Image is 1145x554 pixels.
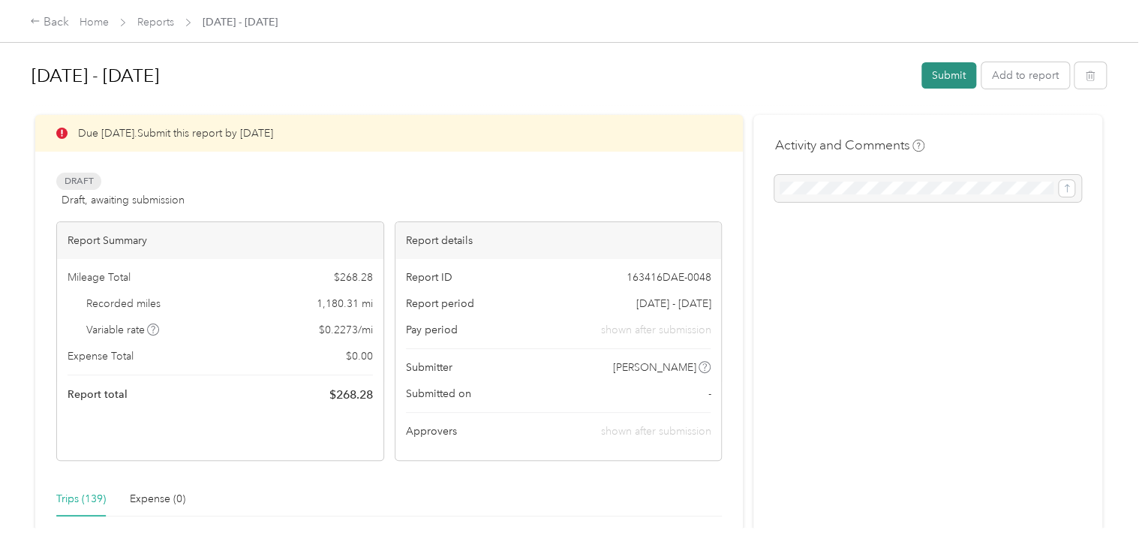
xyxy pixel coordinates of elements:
div: Due [DATE]. Submit this report by [DATE] [35,115,743,152]
button: Add to report [981,62,1069,89]
span: Report total [68,387,128,402]
div: Back [30,14,69,32]
a: Home [80,16,109,29]
span: $ 0.00 [346,348,373,364]
span: Submitted on [406,386,471,402]
span: Draft, awaiting submission [62,192,185,208]
button: Submit [921,62,976,89]
h1: Aug 1 - 31, 2025 [32,58,911,94]
span: Mileage Total [68,269,131,285]
span: 1,180.31 mi [317,296,373,312]
span: $ 268.28 [334,269,373,285]
span: Report period [406,296,474,312]
span: Expense Total [68,348,134,364]
div: Trips (139) [56,491,106,507]
span: Submitter [406,360,452,375]
span: - [708,386,711,402]
span: $ 0.2273 / mi [319,322,373,338]
span: Recorded miles [86,296,161,312]
span: $ 268.28 [329,386,373,404]
span: shown after submission [600,425,711,438]
div: Report details [395,222,722,259]
a: Reports [137,16,174,29]
span: [DATE] - [DATE] [203,14,278,30]
iframe: Everlance-gr Chat Button Frame [1061,470,1145,554]
span: [DATE] - [DATE] [636,296,711,312]
span: 163416DAE-0048 [626,269,711,285]
span: Draft [56,173,101,190]
span: Variable rate [86,322,160,338]
div: Report Summary [57,222,383,259]
span: [PERSON_NAME] [613,360,696,375]
h4: Activity and Comments [774,136,924,155]
span: shown after submission [600,322,711,338]
span: Report ID [406,269,452,285]
div: Expense (0) [130,491,185,507]
span: Approvers [406,423,457,439]
span: Pay period [406,322,458,338]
